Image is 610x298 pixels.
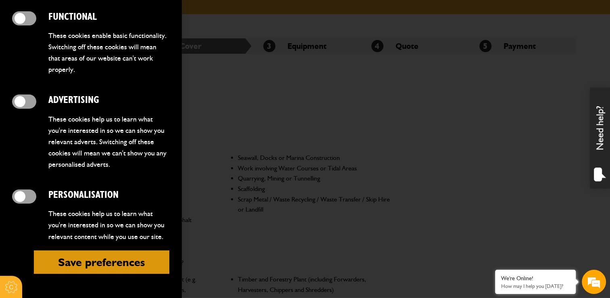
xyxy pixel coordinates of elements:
[48,113,169,170] p: These cookies help us to learn what you're interested in so we can show you relevant adverts. Swi...
[48,189,169,201] h2: Personalisation
[48,11,169,23] h2: Functional
[48,94,169,106] h2: Advertising
[590,88,610,189] div: Need help?
[48,30,169,76] p: These cookies enable basic functionality. Switching off these cookies will mean that areas of our...
[501,275,570,282] div: We're Online!
[501,283,570,289] p: How may I help you today?
[48,208,169,242] p: These cookies help us to learn what you're interested in so we can show you relevant content whil...
[34,250,169,274] button: Save preferences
